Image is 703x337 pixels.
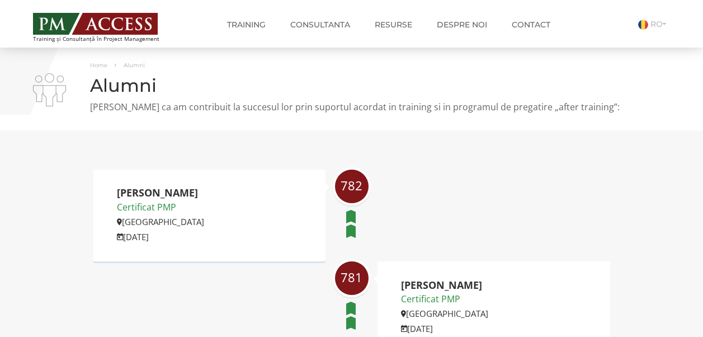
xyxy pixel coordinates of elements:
[90,62,107,69] a: Home
[33,73,66,106] img: i-02.png
[33,36,180,42] span: Training și Consultanță în Project Management
[401,292,488,307] p: Certificat PMP
[117,230,204,244] p: [DATE]
[117,188,204,199] h2: [PERSON_NAME]
[366,13,421,36] a: Resurse
[335,179,369,193] span: 782
[428,13,496,36] a: Despre noi
[117,215,204,228] p: [GEOGRAPHIC_DATA]
[638,20,648,30] img: Romana
[503,13,559,36] a: Contact
[401,280,488,291] h2: [PERSON_NAME]
[33,13,158,35] img: PM ACCESS - Echipa traineri si consultanti certificati PMP: Narciss Popescu, Mihai Olaru, Monica ...
[124,62,145,69] span: Alumni
[282,13,358,36] a: Consultanta
[33,76,671,95] h1: Alumni
[117,200,204,215] p: Certificat PMP
[219,13,274,36] a: Training
[33,101,671,114] p: [PERSON_NAME] ca am contribuit la succesul lor prin suportul acordat in training si in programul ...
[401,307,488,320] p: [GEOGRAPHIC_DATA]
[401,322,488,335] p: [DATE]
[33,10,180,42] a: Training și Consultanță în Project Management
[335,270,369,284] span: 781
[638,19,671,29] a: RO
